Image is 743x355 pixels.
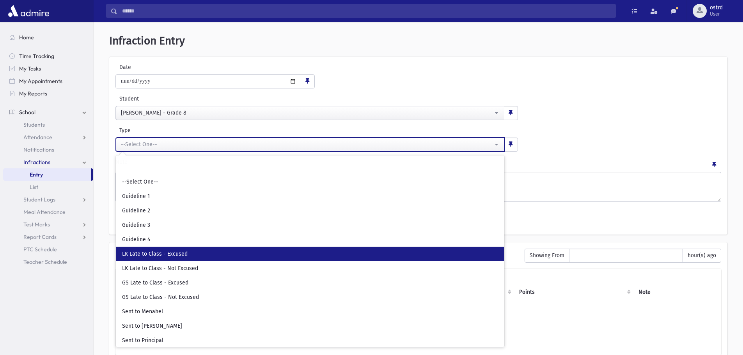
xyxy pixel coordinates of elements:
span: Infraction Entry [109,34,185,47]
a: Infractions [3,156,93,168]
span: Entry [30,171,43,178]
span: Time Tracking [19,53,54,60]
a: My Appointments [3,75,93,87]
span: LK Late to Class - Not Excused [122,265,198,272]
a: Report Cards [3,231,93,243]
span: School [19,109,35,116]
a: Students [3,118,93,131]
span: --Select One-- [122,178,158,186]
span: Report Cards [23,233,57,240]
div: [PERSON_NAME] - Grade 8 [121,109,493,117]
span: GS Late to Class - Not Excused [122,293,199,301]
label: Note [115,158,128,169]
button: --Select One-- [116,138,504,152]
th: Points: activate to sort column ascending [514,283,634,301]
span: Guideline 4 [122,236,150,244]
span: Infractions [23,159,50,166]
span: ostrd [710,5,723,11]
th: Note [634,283,715,301]
a: My Reports [3,87,93,100]
a: School [3,106,93,118]
input: Search [117,4,615,18]
span: My Tasks [19,65,41,72]
a: Entry [3,168,91,181]
span: PTC Schedule [23,246,57,253]
a: My Tasks [3,62,93,75]
span: LK Late to Class - Excused [122,250,188,258]
button: Dick, Efraim - Grade 8 [116,106,504,120]
span: Sent to Principal [122,337,163,344]
a: Notifications [3,143,93,156]
span: Showing From [525,249,569,263]
span: GS Late to Class - Excused [122,279,188,287]
div: --Select One-- [121,140,493,148]
span: Teacher Schedule [23,258,67,265]
a: Attendance [3,131,93,143]
label: Type [115,126,317,134]
a: Test Marks [3,218,93,231]
span: Sent to Menahel [122,308,163,316]
a: Student Logs [3,193,93,206]
span: List [30,184,38,191]
a: Time Tracking [3,50,93,62]
a: Teacher Schedule [3,256,93,268]
a: Meal Attendance [3,206,93,218]
span: Student Logs [23,196,55,203]
a: List [3,181,93,193]
span: Sent to [PERSON_NAME] [122,322,182,330]
span: My Reports [19,90,47,97]
a: Home [3,31,93,44]
span: Guideline 3 [122,221,150,229]
span: Attendance [23,134,52,141]
span: Guideline 2 [122,207,150,215]
span: Home [19,34,34,41]
label: Student [115,95,384,103]
img: AdmirePro [6,3,51,19]
input: Search [119,160,501,173]
label: Date [115,63,182,71]
span: hour(s) ago [683,249,721,263]
span: User [710,11,723,17]
span: Guideline 1 [122,193,150,200]
span: Test Marks [23,221,50,228]
span: Students [23,121,45,128]
a: PTC Schedule [3,243,93,256]
span: Meal Attendance [23,208,66,215]
span: My Appointments [19,78,62,85]
span: Notifications [23,146,54,153]
h6: Recently Entered [115,249,517,256]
